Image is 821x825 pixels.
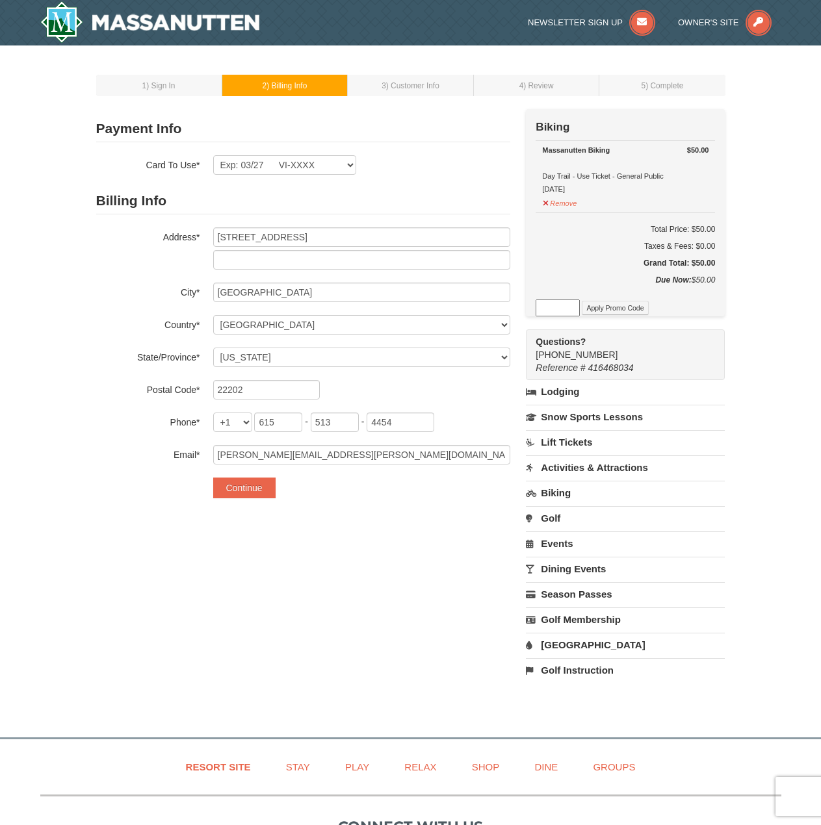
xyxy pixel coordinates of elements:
span: 416468034 [588,362,634,373]
input: Email [213,445,510,464]
div: Day Trail - Use Ticket - General Public [DATE] [542,144,709,196]
a: Groups [577,752,651,781]
a: Dining Events [526,557,725,581]
span: ) Billing Info [267,81,307,90]
h5: Grand Total: $50.00 [536,257,715,270]
a: Dine [518,752,574,781]
label: City* [96,283,200,299]
button: Continue [213,477,276,498]
a: Resort Site [170,752,267,781]
div: Massanutten Biking [542,144,709,157]
label: Card To Use* [96,155,200,171]
img: Massanutten Resort Logo [40,1,260,43]
span: ) Sign In [146,81,175,90]
h2: Payment Info [96,116,510,142]
a: Shop [456,752,516,781]
input: Billing Info [213,227,510,247]
strong: Questions? [536,336,586,347]
label: Address* [96,227,200,244]
a: Play [329,752,385,781]
strong: Due Now: [655,275,691,285]
span: Reference # [536,362,585,373]
span: [PHONE_NUMBER] [536,335,701,360]
small: 4 [519,81,554,90]
span: Owner's Site [678,18,739,27]
small: 3 [382,81,439,90]
a: Newsletter Sign Up [528,18,655,27]
span: Newsletter Sign Up [528,18,623,27]
button: Apply Promo Code [582,301,648,315]
button: Remove [542,194,577,210]
span: ) Customer Info [386,81,439,90]
a: Massanutten Resort [40,1,260,43]
a: Relax [388,752,452,781]
a: Golf Instruction [526,658,725,682]
input: City [213,283,510,302]
small: 2 [263,81,307,90]
span: - [305,416,308,427]
label: Postal Code* [96,380,200,396]
input: xxx [254,412,302,432]
strong: Biking [536,121,569,133]
small: 5 [642,81,684,90]
a: Season Passes [526,582,725,606]
span: - [361,416,365,427]
a: Lift Tickets [526,430,725,454]
a: Events [526,531,725,555]
a: [GEOGRAPHIC_DATA] [526,633,725,657]
h2: Billing Info [96,188,510,214]
input: xxx [311,412,359,432]
a: Lodging [526,380,725,403]
a: Biking [526,481,725,505]
label: Country* [96,315,200,331]
span: ) Complete [645,81,683,90]
a: Golf [526,506,725,530]
label: Email* [96,445,200,461]
div: $50.00 [536,273,715,299]
a: Snow Sports Lessons [526,405,725,429]
div: Taxes & Fees: $0.00 [536,240,715,253]
a: Owner's Site [678,18,772,27]
strong: $50.00 [687,144,709,157]
small: 1 [142,81,176,90]
h6: Total Price: $50.00 [536,223,715,236]
label: State/Province* [96,348,200,364]
input: xxxx [367,412,434,432]
a: Activities & Attractions [526,455,725,479]
a: Golf Membership [526,607,725,631]
a: Stay [270,752,326,781]
span: ) Review [523,81,553,90]
label: Phone* [96,412,200,429]
input: Postal Code [213,380,320,400]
